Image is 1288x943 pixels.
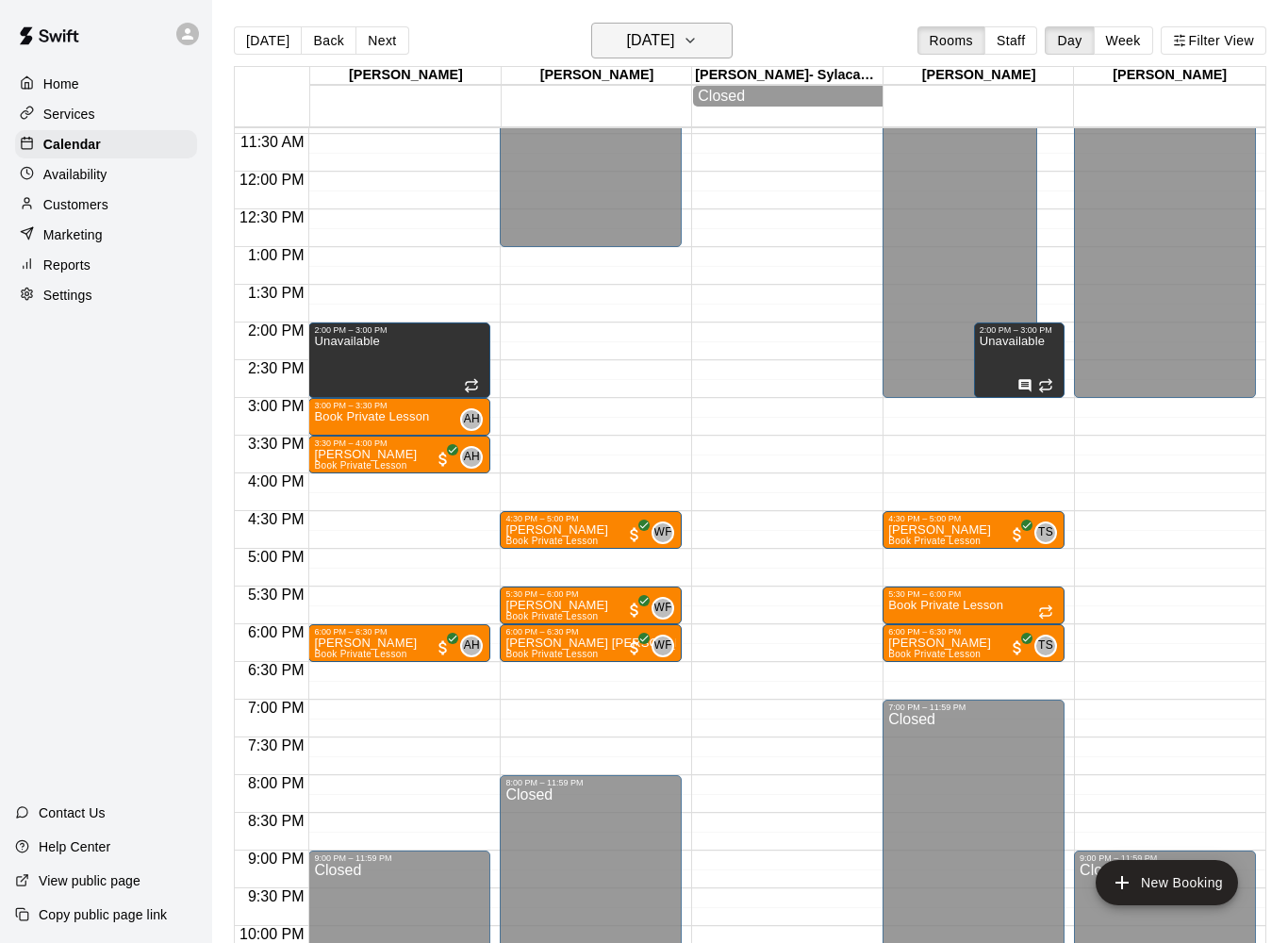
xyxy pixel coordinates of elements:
[43,286,92,305] p: Settings
[888,589,1059,599] div: 5:30 PM – 6:00 PM
[314,438,485,448] div: 3:30 PM – 4:00 PM
[15,130,197,158] a: Calendar
[243,624,309,640] span: 6:00 PM
[591,23,733,58] button: [DATE]
[243,247,309,263] span: 1:00 PM
[654,637,672,655] span: WF
[15,190,197,219] div: Customers
[15,221,197,249] a: Marketing
[464,410,480,429] span: AH
[464,378,479,393] span: Recurring event
[888,536,981,546] span: Book Private Lesson
[243,398,309,414] span: 3:00 PM
[39,803,106,822] p: Contact Us
[984,26,1038,55] button: Staff
[235,209,308,225] span: 12:30 PM
[625,601,644,620] span: All customers have paid
[243,700,309,716] span: 7:00 PM
[243,587,309,603] span: 5:30 PM
[1096,860,1238,905] button: add
[464,637,480,655] span: AH
[234,26,302,55] button: [DATE]
[888,649,981,659] span: Book Private Lesson
[888,514,1059,523] div: 4:30 PM – 5:00 PM
[15,281,197,309] div: Settings
[505,649,598,659] span: Book Private Lesson
[1008,638,1027,657] span: All customers have paid
[434,638,453,657] span: All customers have paid
[43,195,108,214] p: Customers
[500,511,682,549] div: 4:30 PM – 5:00 PM: Andrew Fitzmorris
[468,446,483,469] span: Andrew Hill
[1034,521,1057,544] div: Trae Santos
[243,360,309,376] span: 2:30 PM
[468,408,483,431] span: Andrew Hill
[460,446,483,469] div: Andrew Hill
[15,100,197,128] a: Services
[355,26,408,55] button: Next
[505,611,598,621] span: Book Private Lesson
[654,523,672,542] span: WF
[310,67,502,85] div: [PERSON_NAME]
[1045,26,1094,55] button: Day
[883,511,1065,549] div: 4:30 PM – 5:00 PM: Book Private Lesson
[243,511,309,527] span: 4:30 PM
[308,323,490,398] div: 2:00 PM – 3:00 PM: Unavailable
[1038,604,1053,620] span: Recurring event
[314,325,485,335] div: 2:00 PM – 3:00 PM
[1017,378,1032,393] svg: Has notes
[1080,853,1250,863] div: 9:00 PM – 11:59 PM
[883,587,1065,624] div: 5:30 PM – 6:00 PM: Book Private Lesson
[301,26,356,55] button: Back
[39,905,167,924] p: Copy public page link
[314,649,406,659] span: Book Private Lesson
[43,225,103,244] p: Marketing
[1008,525,1027,544] span: All customers have paid
[1074,67,1265,85] div: [PERSON_NAME]
[888,627,1059,637] div: 6:00 PM – 6:30 PM
[314,401,485,410] div: 3:00 PM – 3:30 PM
[434,450,453,469] span: All customers have paid
[980,325,1059,335] div: 2:00 PM – 3:00 PM
[235,172,308,188] span: 12:00 PM
[698,88,878,105] div: Closed
[1161,26,1266,55] button: Filter View
[1094,26,1153,55] button: Week
[243,737,309,753] span: 7:30 PM
[460,635,483,657] div: Andrew Hill
[43,165,107,184] p: Availability
[243,851,309,867] span: 9:00 PM
[15,70,197,98] a: Home
[243,323,309,339] span: 2:00 PM
[502,67,693,85] div: [PERSON_NAME]
[15,160,197,189] div: Availability
[625,638,644,657] span: All customers have paid
[460,408,483,431] div: Andrew Hill
[243,285,309,301] span: 1:30 PM
[243,888,309,904] span: 9:30 PM
[243,662,309,678] span: 6:30 PM
[314,460,406,471] span: Book Private Lesson
[235,926,308,942] span: 10:00 PM
[659,635,674,657] span: Will Fulmer
[505,514,676,523] div: 4:30 PM – 5:00 PM
[243,813,309,829] span: 8:30 PM
[505,778,676,787] div: 8:00 PM – 11:59 PM
[505,536,598,546] span: Book Private Lesson
[500,587,682,624] div: 5:30 PM – 6:00 PM: Christian McSweeney
[43,135,101,154] p: Calendar
[883,624,1065,662] div: 6:00 PM – 6:30 PM: Christian McSweeney
[1042,635,1057,657] span: Trae Santos
[236,134,309,150] span: 11:30 AM
[39,871,140,890] p: View public page
[1042,521,1057,544] span: Trae Santos
[505,589,676,599] div: 5:30 PM – 6:00 PM
[917,26,985,55] button: Rooms
[314,853,485,863] div: 9:00 PM – 11:59 PM
[692,67,883,85] div: [PERSON_NAME]- Sylacauga
[625,525,644,544] span: All customers have paid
